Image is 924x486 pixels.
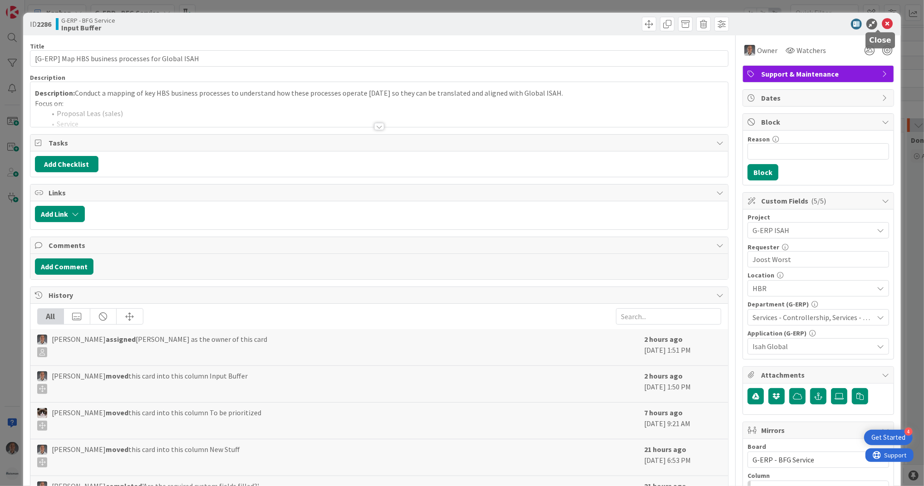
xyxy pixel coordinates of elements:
[644,445,686,454] b: 21 hours ago
[616,308,721,325] input: Search...
[753,341,873,352] span: Isah Global
[52,370,248,394] span: [PERSON_NAME] this card into this column Input Buffer
[106,371,128,380] b: moved
[797,45,826,56] span: Watchers
[30,19,51,29] span: ID
[644,408,683,417] b: 7 hours ago
[644,371,683,380] b: 2 hours ago
[30,50,728,67] input: type card name here...
[748,164,778,180] button: Block
[761,68,877,79] span: Support & Maintenance
[757,45,777,56] span: Owner
[35,98,724,109] p: Focus on:
[644,407,721,434] div: [DATE] 9:21 AM
[37,371,47,381] img: PS
[904,428,913,436] div: 4
[869,36,891,44] h5: Close
[30,42,44,50] label: Title
[753,455,814,464] span: G-ERP - BFG Service
[748,272,889,278] div: Location
[761,117,877,127] span: Block
[52,407,261,431] span: [PERSON_NAME] this card into this column To be prioritized
[748,135,770,143] label: Reason
[744,45,755,56] img: PS
[49,137,712,148] span: Tasks
[811,196,826,205] span: ( 5/5 )
[748,472,770,479] span: Column
[748,214,889,220] div: Project
[35,156,98,172] button: Add Checklist
[37,408,47,418] img: Kv
[37,445,47,455] img: PS
[35,88,75,97] strong: Description:
[37,19,51,29] b: 2286
[748,301,889,307] div: Department (G-ERP)
[644,370,721,398] div: [DATE] 1:50 PM
[37,335,47,345] img: PS
[35,88,724,98] p: Conduct a mapping of key HBS business processes to understand how these processes operate [DATE] ...
[19,1,41,12] span: Support
[761,369,877,380] span: Attachments
[106,335,136,344] b: assigned
[38,309,64,324] div: All
[644,334,721,361] div: [DATE] 1:51 PM
[753,283,873,294] span: HBR
[35,258,93,275] button: Add Comment
[748,443,766,450] span: Board
[864,430,913,445] div: Open Get Started checklist, remaining modules: 4
[61,17,115,24] span: G-ERP - BFG Service
[748,330,889,336] div: Application (G-ERP)
[61,24,115,31] b: Input Buffer
[761,425,877,436] span: Mirrors
[49,290,712,301] span: History
[761,92,877,103] span: Dates
[753,224,869,237] span: G-ERP ISAH
[52,334,267,357] span: [PERSON_NAME] [PERSON_NAME] as the owner of this card
[871,433,905,442] div: Get Started
[106,408,128,417] b: moved
[49,187,712,198] span: Links
[49,240,712,251] span: Comments
[52,444,240,467] span: [PERSON_NAME] this card into this column New Stuff
[106,445,128,454] b: moved
[35,206,85,222] button: Add Link
[748,243,779,251] label: Requester
[644,335,683,344] b: 2 hours ago
[761,195,877,206] span: Custom Fields
[30,73,65,82] span: Description
[753,312,873,323] span: Services - Controllership, Services - SupplyChainManagement, Services - Sales, Services - Operations
[644,444,721,471] div: [DATE] 6:53 PM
